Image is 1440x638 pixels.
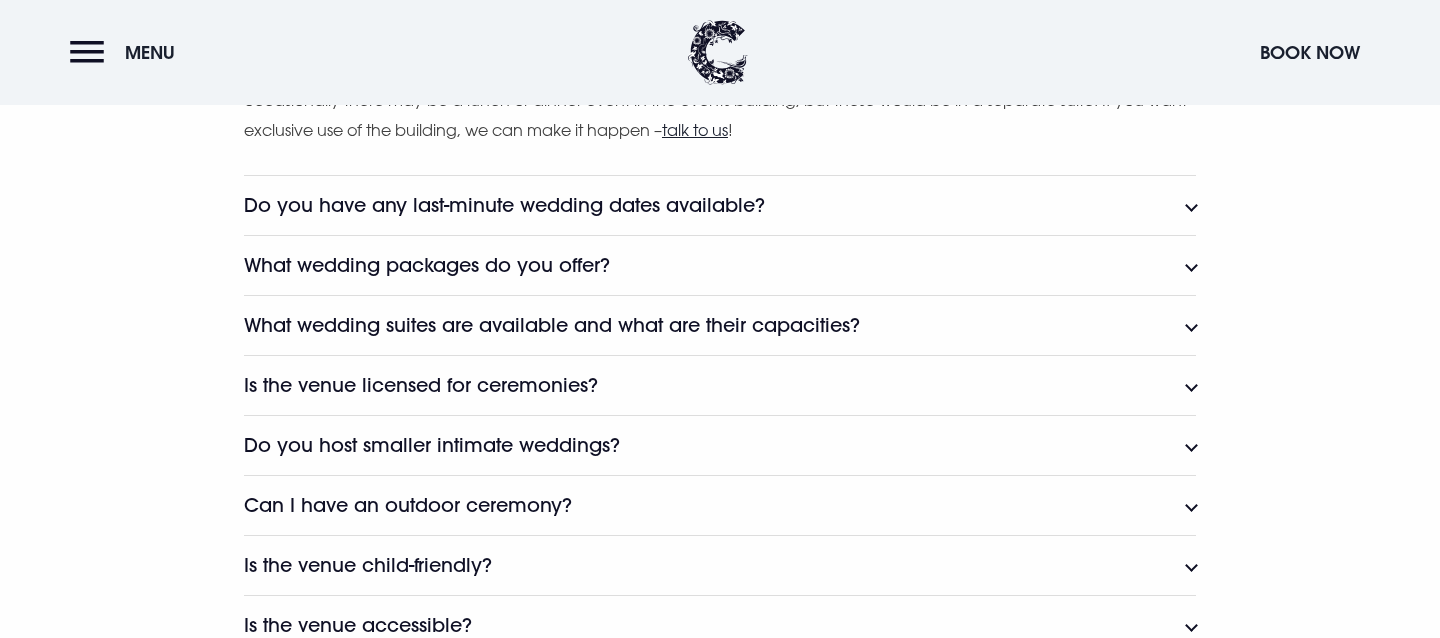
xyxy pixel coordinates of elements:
[125,41,175,64] span: Menu
[244,295,1196,355] button: What wedding suites are available and what are their capacities?
[244,194,765,217] h3: Do you have any last-minute wedding dates available?
[244,254,610,277] h3: What wedding packages do you offer?
[244,475,1196,535] button: Can I have an outdoor ceremony?
[244,355,1196,415] button: Is the venue licensed for ceremonies?
[244,415,1196,475] button: Do you host smaller intimate weddings?
[662,120,728,140] a: talk to us
[244,554,492,577] h3: Is the venue child-friendly?
[244,535,1196,595] button: Is the venue child-friendly?
[244,314,860,337] h3: What wedding suites are available and what are their capacities?
[244,434,620,457] h3: Do you host smaller intimate weddings?
[70,31,185,74] button: Menu
[1250,31,1370,74] button: Book Now
[244,235,1196,295] button: What wedding packages do you offer?
[244,175,1196,235] button: Do you have any last-minute wedding dates available?
[244,494,572,517] h3: Can I have an outdoor ceremony?
[244,614,472,637] h3: Is the venue accessible?
[244,374,598,397] h3: Is the venue licensed for ceremonies?
[688,20,748,85] img: Clandeboye Lodge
